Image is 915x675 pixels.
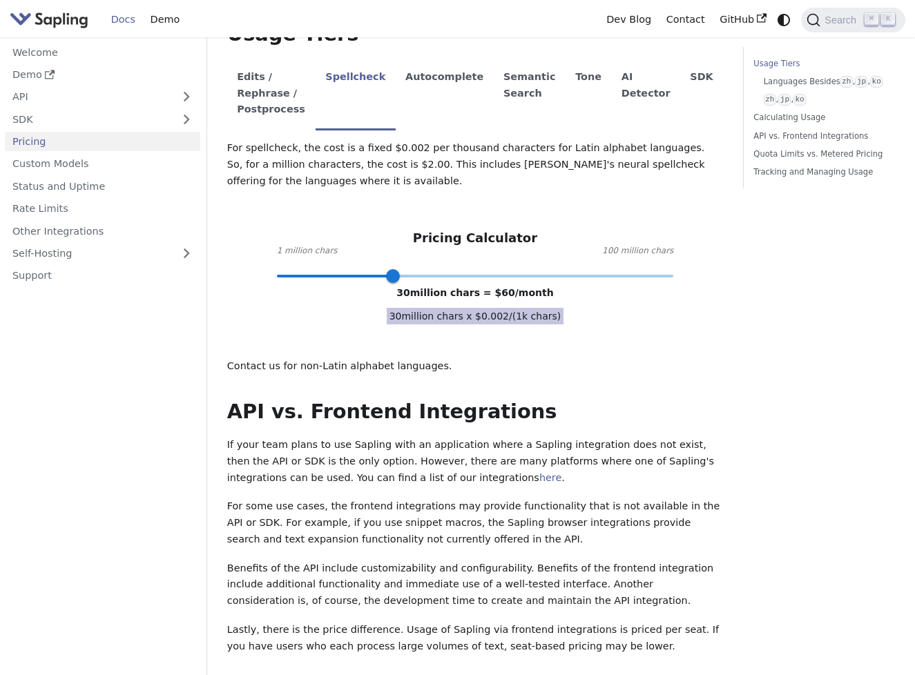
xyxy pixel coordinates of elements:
[5,42,200,62] a: Welcome
[764,94,776,106] code: zh
[277,244,338,258] span: 1 million chars
[316,59,396,130] li: Spellcheck
[539,472,561,483] a: here
[413,231,537,246] h3: Pricing Calculator
[764,75,885,88] a: Languages Besideszh,jp,ko
[5,154,200,174] a: Custom Models
[5,109,173,129] a: SDK
[227,59,316,130] li: Edits / Rephrase / Postprocess
[801,8,905,32] button: Search (Command+K)
[611,59,680,130] li: AI Detector
[778,94,791,106] code: jp
[173,109,200,129] button: Expand sidebar category 'SDK'
[712,9,773,30] a: GitHub
[753,130,890,143] a: API vs. Frontend Integrations
[5,87,173,107] a: API
[5,244,200,264] a: Self-Hosting
[5,199,200,219] a: Rate Limits
[10,10,93,30] a: Sapling.ai
[227,140,723,189] p: For spellcheck, the cost is a fixed $0.002 per thousand characters for Latin alphabet languages. ...
[753,111,890,124] a: Calculating Usage
[227,498,723,547] p: For some use cases, the frontend integrations may provide functionality that is not available in ...
[680,59,723,130] li: SDK
[227,560,723,609] p: Benefits of the API include customizability and configurability. Benefits of the frontend integra...
[227,622,723,655] p: Lastly, there is the price difference. Usage of Sapling via frontend integrations is priced per s...
[494,59,566,130] li: Semantic Search
[5,132,200,152] a: Pricing
[104,9,143,30] a: Docs
[566,59,612,130] li: Tone
[227,437,723,486] p: If your team plans to use Sapling with an application where a Sapling integration does not exist,...
[173,87,200,107] button: Expand sidebar category 'API'
[599,9,658,30] a: Dev Blog
[227,358,723,375] p: Contact us for non-Latin alphabet languages.
[143,9,187,30] a: Demo
[387,308,564,324] span: 30 million chars x $ 0.002 /(1k chars)
[396,59,494,130] li: Autocomplete
[396,287,553,298] span: 30 million chars = $ 60 /month
[753,166,890,179] a: Tracking and Managing Usage
[602,244,673,258] span: 100 million chars
[5,176,200,196] a: Status and Uptime
[10,10,88,30] img: Sapling.ai
[870,76,883,88] code: ko
[793,94,806,106] code: ko
[5,266,200,286] a: Support
[764,93,885,106] a: zh,jp,ko
[855,76,867,88] code: jp
[753,57,890,70] a: Usage Tiers
[840,76,853,88] code: zh
[881,13,895,26] kbd: K
[820,14,865,26] span: Search
[659,9,713,30] a: Contact
[774,10,794,30] button: Switch between dark and light mode (currently system mode)
[865,13,878,26] kbd: ⌘
[753,148,890,161] a: Quota Limits vs. Metered Pricing
[5,65,200,85] a: Demo
[5,221,200,241] a: Other Integrations
[227,400,723,424] h2: API vs. Frontend Integrations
